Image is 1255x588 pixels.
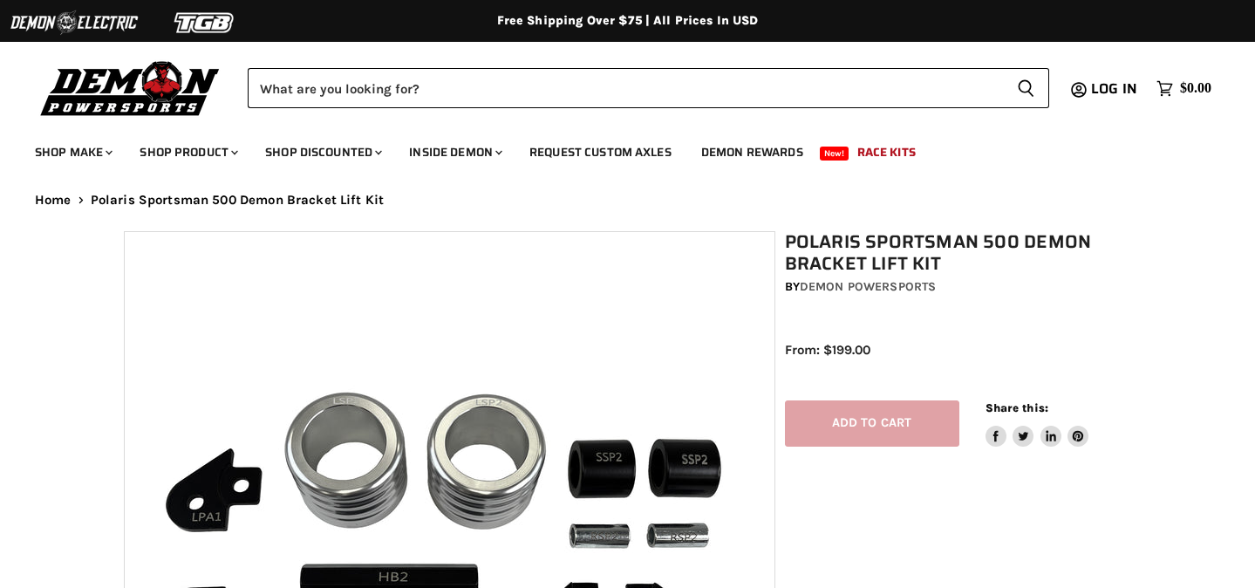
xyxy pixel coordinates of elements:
[785,231,1141,275] h1: Polaris Sportsman 500 Demon Bracket Lift Kit
[1003,68,1049,108] button: Search
[248,68,1003,108] input: Search
[35,193,72,208] a: Home
[844,134,929,170] a: Race Kits
[1091,78,1137,99] span: Log in
[785,277,1141,297] div: by
[126,134,249,170] a: Shop Product
[986,400,1089,447] aside: Share this:
[986,401,1048,414] span: Share this:
[91,193,385,208] span: Polaris Sportsman 500 Demon Bracket Lift Kit
[516,134,685,170] a: Request Custom Axles
[800,279,936,294] a: Demon Powersports
[1083,81,1148,97] a: Log in
[140,6,270,39] img: TGB Logo 2
[785,342,870,358] span: From: $199.00
[22,134,123,170] a: Shop Make
[1180,80,1211,97] span: $0.00
[820,147,849,161] span: New!
[252,134,392,170] a: Shop Discounted
[396,134,513,170] a: Inside Demon
[688,134,816,170] a: Demon Rewards
[1148,76,1220,101] a: $0.00
[9,6,140,39] img: Demon Electric Logo 2
[35,57,226,119] img: Demon Powersports
[22,127,1207,170] ul: Main menu
[248,68,1049,108] form: Product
